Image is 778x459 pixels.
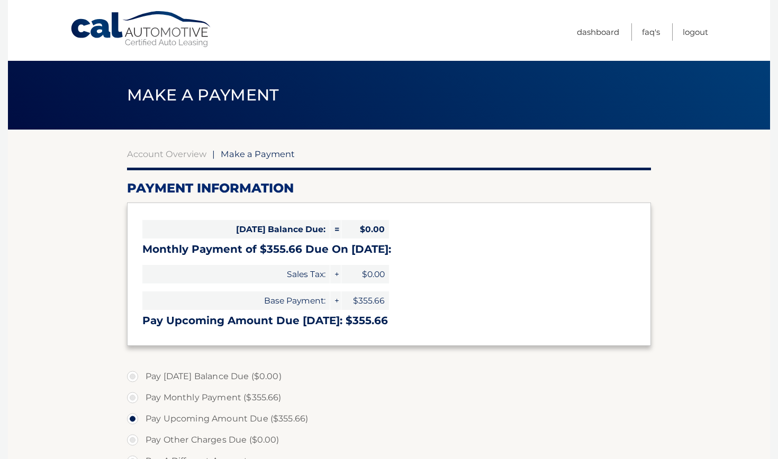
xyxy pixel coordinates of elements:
label: Pay Upcoming Amount Due ($355.66) [127,408,651,429]
label: Pay Other Charges Due ($0.00) [127,429,651,451]
h2: Payment Information [127,180,651,196]
span: Make a Payment [127,85,279,105]
span: Sales Tax: [142,265,330,283]
span: Base Payment: [142,291,330,310]
span: + [330,291,341,310]
h3: Pay Upcoming Amount Due [DATE]: $355.66 [142,314,636,327]
span: = [330,220,341,238]
span: Make a Payment [221,149,295,159]
a: Cal Automotive [70,11,213,48]
a: Dashboard [577,23,619,41]
label: Pay [DATE] Balance Due ($0.00) [127,366,651,387]
a: Logout [683,23,708,41]
h3: Monthly Payment of $355.66 Due On [DATE]: [142,243,636,256]
span: $355.66 [341,291,389,310]
span: | [212,149,215,159]
a: Account Overview [127,149,206,159]
span: $0.00 [341,265,389,283]
span: $0.00 [341,220,389,238]
a: FAQ's [642,23,660,41]
span: + [330,265,341,283]
span: [DATE] Balance Due: [142,220,330,238]
label: Pay Monthly Payment ($355.66) [127,387,651,408]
